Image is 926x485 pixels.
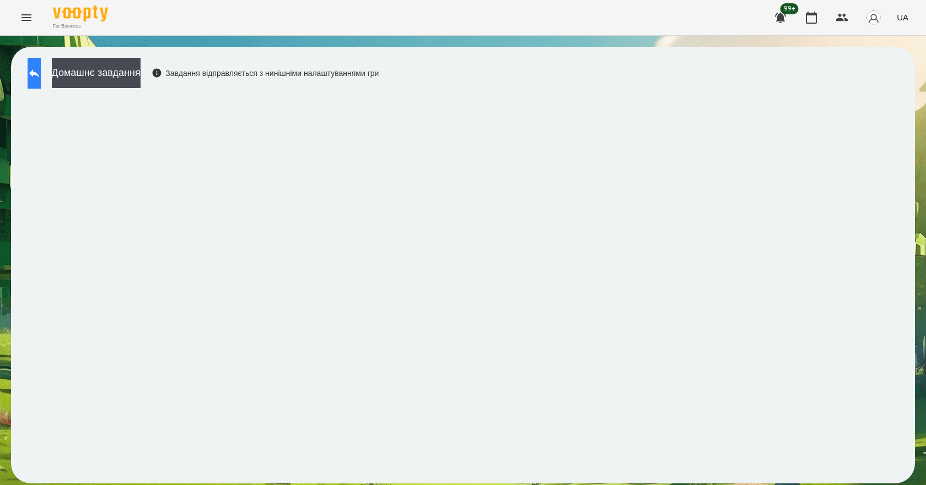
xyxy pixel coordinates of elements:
[52,58,141,88] button: Домашнє завдання
[892,7,913,28] button: UA
[13,4,40,31] button: Menu
[897,12,908,23] span: UA
[780,3,799,14] span: 99+
[53,23,108,30] span: For Business
[866,10,881,25] img: avatar_s.png
[53,6,108,21] img: Voopty Logo
[152,68,379,79] div: Завдання відправляється з нинішніми налаштуваннями гри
